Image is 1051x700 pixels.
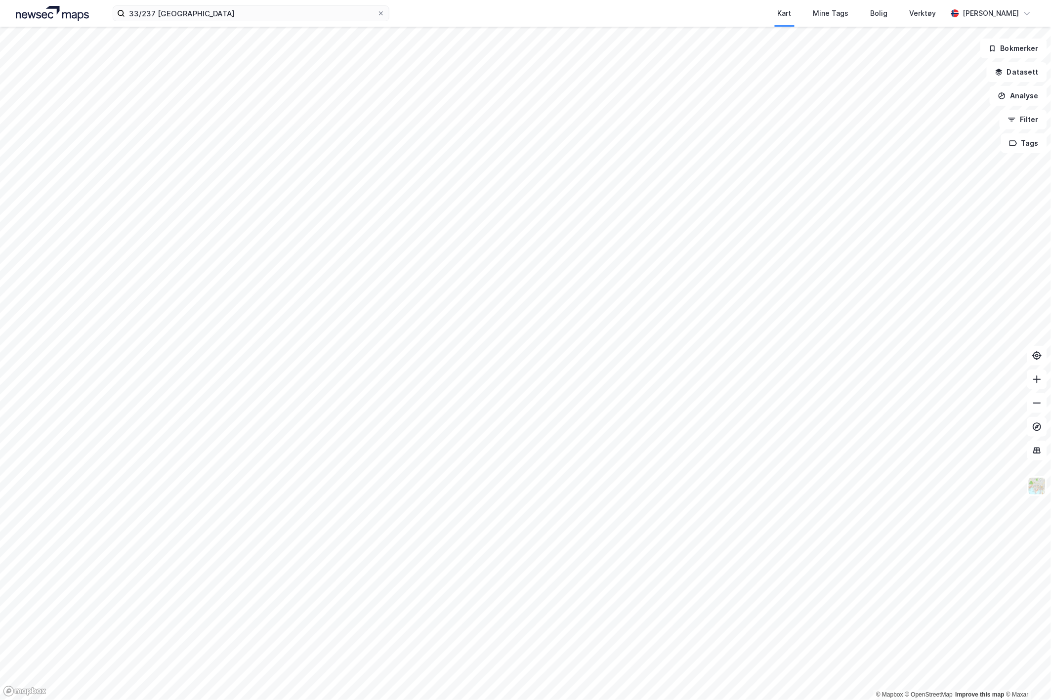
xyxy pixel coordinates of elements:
[871,7,888,19] div: Bolig
[813,7,849,19] div: Mine Tags
[1001,133,1047,153] button: Tags
[956,692,1005,699] a: Improve this map
[16,6,89,21] img: logo.a4113a55bc3d86da70a041830d287a7e.svg
[910,7,936,19] div: Verktøy
[1000,110,1047,129] button: Filter
[990,86,1047,106] button: Analyse
[876,692,903,699] a: Mapbox
[1028,477,1047,495] img: Z
[1002,653,1051,700] iframe: Chat Widget
[3,686,46,697] a: Mapbox homepage
[963,7,1019,19] div: [PERSON_NAME]
[980,39,1047,58] button: Bokmerker
[125,6,377,21] input: Søk på adresse, matrikkel, gårdeiere, leietakere eller personer
[905,692,953,699] a: OpenStreetMap
[778,7,792,19] div: Kart
[1002,653,1051,700] div: Kontrollprogram for chat
[987,62,1047,82] button: Datasett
